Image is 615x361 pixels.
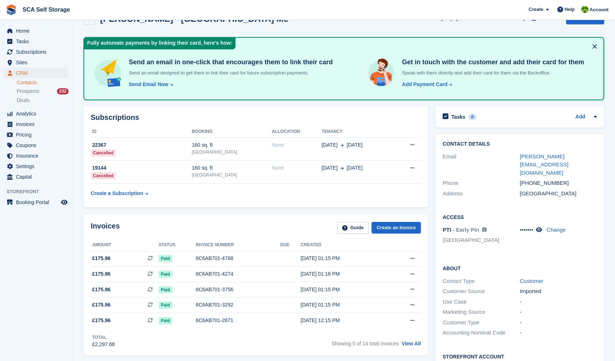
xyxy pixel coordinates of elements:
[321,164,337,172] span: [DATE]
[520,287,597,296] div: Imported
[16,140,60,150] span: Coupons
[16,197,60,207] span: Booking Portal
[17,97,69,104] a: Deals
[4,109,69,119] a: menu
[347,141,362,149] span: [DATE]
[16,57,60,68] span: Sites
[16,26,60,36] span: Home
[16,130,60,140] span: Pricing
[159,271,172,278] span: Paid
[91,113,421,122] h2: Subscriptions
[4,161,69,171] a: menu
[16,119,60,129] span: Invoices
[6,4,17,15] img: stora-icon-8386f47178a22dfd0bd8f6a31ec36ba5ce8667c1dd55bd0f319d3a0aa187defe.svg
[159,239,196,251] th: Status
[16,151,60,161] span: Insurance
[20,4,73,16] a: SCA Self Storage
[91,164,192,172] div: 19144
[4,47,69,57] a: menu
[520,278,544,284] a: Customer
[4,197,69,207] a: menu
[16,161,60,171] span: Settings
[91,149,116,157] div: Cancelled
[453,227,479,233] span: - Early Pin
[272,164,321,172] div: None
[16,109,60,119] span: Analytics
[92,341,115,348] div: £2,297.68
[402,341,421,346] a: View All
[93,58,123,88] img: send-email-b5881ef4c8f827a638e46e229e590028c7e36e3a6c99d2365469aff88783de13.svg
[17,88,69,95] a: Prospects 232
[4,172,69,182] a: menu
[91,239,159,251] th: Amount
[91,126,192,138] th: ID
[129,81,168,88] div: Send Email Now
[272,141,321,149] div: None
[520,179,597,187] div: [PHONE_NUMBER]
[272,126,321,138] th: Allocation
[92,255,111,262] span: £175.96
[520,319,597,327] div: -
[92,334,115,341] div: Total
[301,270,388,278] div: [DATE] 01:16 PM
[16,36,60,46] span: Tasks
[366,58,396,88] img: get-in-touch-e3e95b6451f4e49772a6039d3abdde126589d6f45a760754adfa51be33bf0f70.svg
[443,319,520,327] div: Customer Type
[92,286,111,293] span: £175.96
[196,270,280,278] div: 6C6AB701-4274
[196,317,280,324] div: 6C6AB701-2871
[443,277,520,285] div: Contact Type
[520,298,597,306] div: -
[301,317,388,324] div: [DATE] 12:15 PM
[159,317,172,324] span: Paid
[192,149,272,155] div: [GEOGRAPHIC_DATA]
[482,227,487,232] img: icon-info-grey-7440780725fd019a000dd9b08b2336e03edf1995a4989e88bcd33f0948082b44.svg
[581,6,589,13] img: Sam Chapman
[57,88,69,94] div: 232
[60,198,69,207] a: Preview store
[443,236,520,244] li: [GEOGRAPHIC_DATA]
[4,140,69,150] a: menu
[451,114,466,120] h2: Tasks
[4,151,69,161] a: menu
[16,47,60,57] span: Subscriptions
[159,286,172,293] span: Paid
[91,187,148,200] a: Create a Subscription
[92,270,111,278] span: £175.96
[443,141,597,147] h2: Contact Details
[468,114,477,120] div: 0
[443,227,451,233] span: PTI
[565,6,575,13] span: Help
[159,301,172,309] span: Paid
[7,188,72,195] span: Storefront
[399,58,584,66] h4: Get in touch with the customer and add their card for them
[520,308,597,316] div: -
[332,341,399,346] span: Showing 5 of 14 total invoices
[91,190,143,197] div: Create a Subscription
[575,113,585,121] a: Add
[91,222,120,234] h2: Invoices
[301,239,388,251] th: Created
[196,255,280,262] div: 6C6AB701-4768
[443,298,520,306] div: Use Case
[520,190,597,198] div: [GEOGRAPHIC_DATA]
[196,286,280,293] div: 6C6AB701-3756
[443,264,597,272] h2: About
[443,153,520,177] div: Email
[16,172,60,182] span: Capital
[16,68,60,78] span: CRM
[84,38,235,49] div: Fully automate payments by linking their card, here's how:
[443,287,520,296] div: Customer Source
[4,68,69,78] a: menu
[196,301,280,309] div: 6C6AB701-3292
[399,81,453,88] a: Add Payment Card
[321,126,394,138] th: Tenancy
[17,97,30,104] span: Deals
[4,57,69,68] a: menu
[4,36,69,46] a: menu
[92,317,111,324] span: £175.96
[91,172,116,179] div: Cancelled
[301,301,388,309] div: [DATE] 01:15 PM
[4,130,69,140] a: menu
[399,69,584,77] p: Speak with them directly and add their card for them via the Backoffice.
